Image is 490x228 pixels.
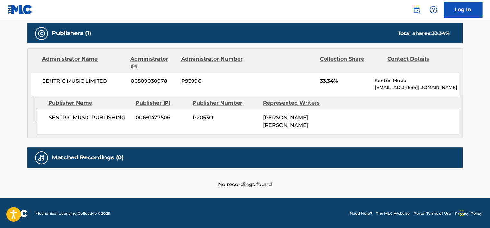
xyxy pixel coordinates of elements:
div: Administrator IPI [130,55,176,71]
h5: Publishers (1) [52,30,91,37]
h5: Matched Recordings (0) [52,154,124,161]
a: The MLC Website [376,211,410,216]
img: Matched Recordings [38,154,45,162]
span: Mechanical Licensing Collective © 2025 [35,211,110,216]
a: Log In [444,2,482,18]
div: No recordings found [27,168,463,188]
a: Privacy Policy [455,211,482,216]
p: [EMAIL_ADDRESS][DOMAIN_NAME] [375,84,459,91]
div: Publisher IPI [135,99,188,107]
div: Total shares: [398,30,450,37]
div: Administrator Name [42,55,126,71]
div: Publisher Number [193,99,258,107]
img: help [429,6,437,14]
div: Represented Writers [263,99,329,107]
img: Publishers [38,30,45,37]
span: P2053O [193,114,258,121]
span: 00691477506 [136,114,188,121]
div: Help [427,3,440,16]
a: Public Search [410,3,423,16]
div: Publisher Name [48,99,130,107]
img: search [413,6,420,14]
div: Collection Share [320,55,382,71]
p: Sentric Music [375,77,459,84]
div: Drag [460,204,464,223]
iframe: Chat Widget [458,197,490,228]
span: 33.34% [320,77,370,85]
span: [PERSON_NAME] [PERSON_NAME] [263,114,308,128]
span: 33.34 % [432,30,450,36]
a: Portal Terms of Use [413,211,451,216]
span: 00509030978 [131,77,176,85]
a: Need Help? [350,211,372,216]
div: Contact Details [387,55,450,71]
span: SENTRIC MUSIC LIMITED [42,77,126,85]
div: Administrator Number [181,55,243,71]
span: P9399G [181,77,244,85]
span: SENTRIC MUSIC PUBLISHING [49,114,131,121]
img: MLC Logo [8,5,33,14]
